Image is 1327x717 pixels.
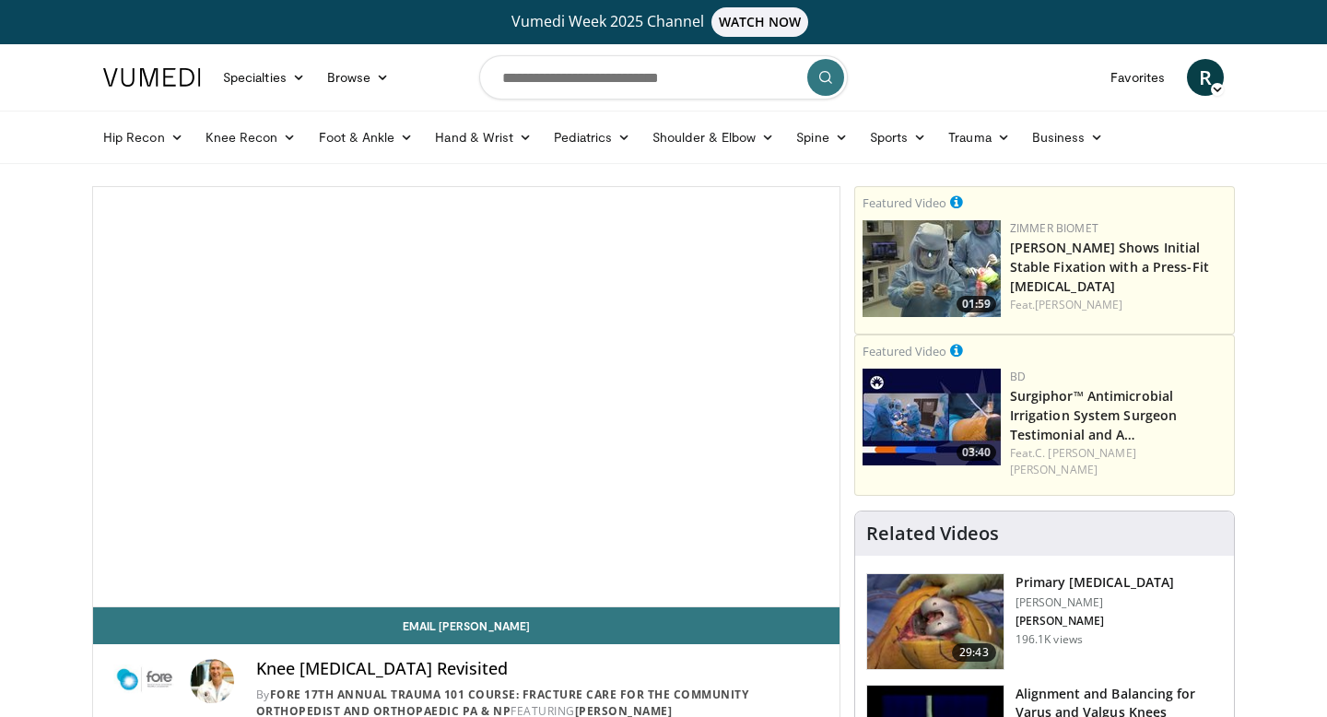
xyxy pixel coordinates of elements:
[1187,59,1224,96] a: R
[108,659,182,703] img: FORE 17th Annual Trauma 101 Course: Fracture Care for the Community Orthopedist and Orthopaedic P...
[957,296,996,312] span: 01:59
[863,194,946,211] small: Featured Video
[867,574,1004,670] img: 297061_3.png.150x105_q85_crop-smart_upscale.jpg
[212,59,316,96] a: Specialties
[863,369,1001,465] img: 70422da6-974a-44ac-bf9d-78c82a89d891.150x105_q85_crop-smart_upscale.jpg
[1010,239,1209,295] a: [PERSON_NAME] Shows Initial Stable Fixation with a Press-Fit [MEDICAL_DATA]
[1010,220,1098,236] a: Zimmer Biomet
[1010,445,1136,477] a: C. [PERSON_NAME] [PERSON_NAME]
[543,119,641,156] a: Pediatrics
[859,119,938,156] a: Sports
[866,523,999,545] h4: Related Videos
[863,369,1001,465] a: 03:40
[1016,595,1174,610] p: [PERSON_NAME]
[937,119,1021,156] a: Trauma
[1010,297,1227,313] div: Feat.
[194,119,308,156] a: Knee Recon
[1021,119,1115,156] a: Business
[952,643,996,662] span: 29:43
[424,119,543,156] a: Hand & Wrist
[1016,614,1174,629] p: [PERSON_NAME]
[256,659,825,679] h4: Knee [MEDICAL_DATA] Revisited
[316,59,401,96] a: Browse
[93,607,840,644] a: Email [PERSON_NAME]
[711,7,809,37] span: WATCH NOW
[641,119,785,156] a: Shoulder & Elbow
[863,343,946,359] small: Featured Video
[1016,632,1083,647] p: 196.1K views
[1016,573,1174,592] h3: Primary [MEDICAL_DATA]
[785,119,858,156] a: Spine
[103,68,201,87] img: VuMedi Logo
[1010,369,1026,384] a: BD
[190,659,234,703] img: Avatar
[866,573,1223,671] a: 29:43 Primary [MEDICAL_DATA] [PERSON_NAME] [PERSON_NAME] 196.1K views
[1099,59,1176,96] a: Favorites
[1010,387,1178,443] a: Surgiphor™ Antimicrobial Irrigation System Surgeon Testimonial and A…
[93,187,840,607] video-js: Video Player
[1010,445,1227,478] div: Feat.
[308,119,425,156] a: Foot & Ankle
[957,444,996,461] span: 03:40
[1035,297,1122,312] a: [PERSON_NAME]
[106,7,1221,37] a: Vumedi Week 2025 ChannelWATCH NOW
[92,119,194,156] a: Hip Recon
[479,55,848,100] input: Search topics, interventions
[863,220,1001,317] img: 6bc46ad6-b634-4876-a934-24d4e08d5fac.150x105_q85_crop-smart_upscale.jpg
[863,220,1001,317] a: 01:59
